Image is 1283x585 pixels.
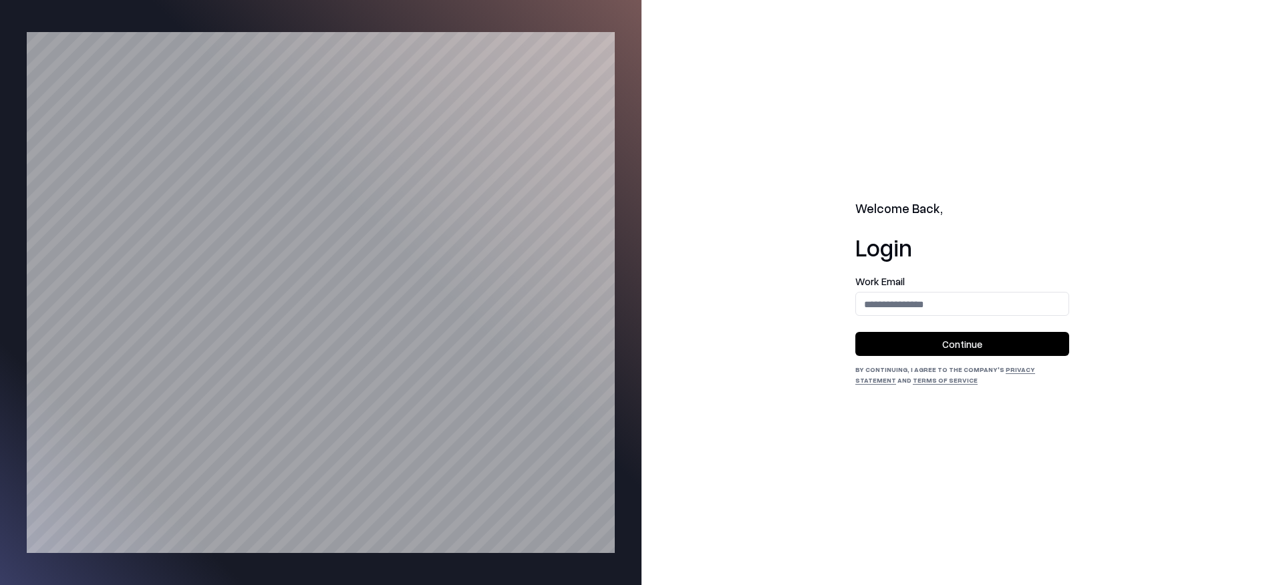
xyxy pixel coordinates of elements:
[855,276,1069,286] label: Work Email
[855,364,1069,385] div: By continuing, I agree to the Company's and
[855,200,1069,218] h2: Welcome Back,
[913,376,978,384] a: Terms of Service
[855,234,1069,260] h1: Login
[855,332,1069,356] button: Continue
